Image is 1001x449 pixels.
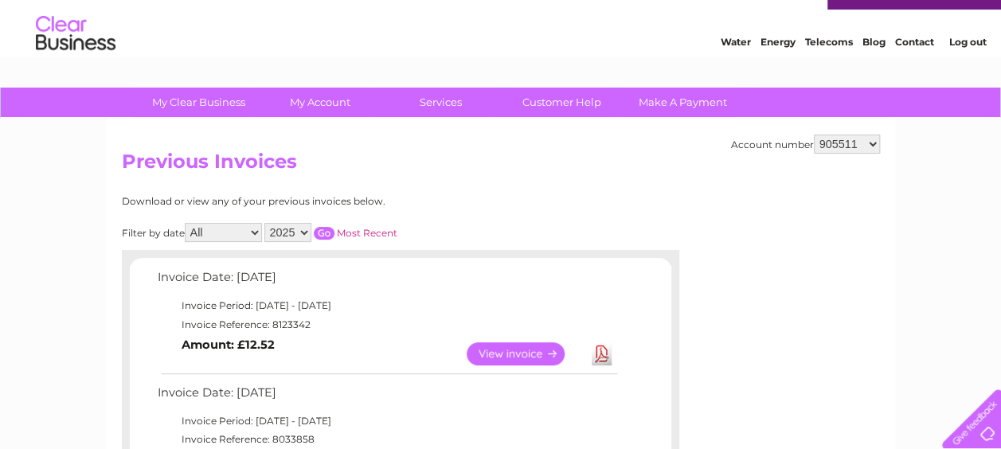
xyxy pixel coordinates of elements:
a: Most Recent [337,227,397,239]
a: Contact [895,68,934,80]
td: Invoice Period: [DATE] - [DATE] [154,296,620,315]
div: Download or view any of your previous invoices below. [122,196,540,207]
a: Customer Help [496,88,628,117]
a: Energy [761,68,796,80]
a: My Clear Business [133,88,264,117]
td: Invoice Date: [DATE] [154,382,620,412]
div: Clear Business is a trading name of Verastar Limited (registered in [GEOGRAPHIC_DATA] No. 3667643... [125,9,878,77]
h2: Previous Invoices [122,150,880,181]
b: Amount: £12.52 [182,338,275,352]
a: Telecoms [805,68,853,80]
div: Account number [731,135,880,154]
a: Water [721,68,751,80]
a: Download [592,342,612,365]
a: View [467,342,584,365]
a: Blog [862,68,886,80]
td: Invoice Reference: 8123342 [154,315,620,334]
td: Invoice Date: [DATE] [154,267,620,296]
a: Log out [948,68,986,80]
div: Filter by date [122,223,540,242]
img: logo.png [35,41,116,90]
a: Make A Payment [617,88,749,117]
td: Invoice Reference: 8033858 [154,430,620,449]
a: My Account [254,88,385,117]
a: 0333 014 3131 [701,8,811,28]
a: Services [375,88,506,117]
td: Invoice Period: [DATE] - [DATE] [154,412,620,431]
